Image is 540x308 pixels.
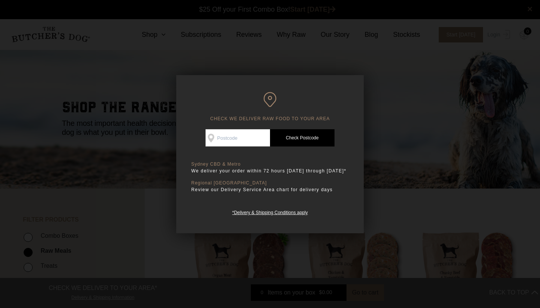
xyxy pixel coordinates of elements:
[191,180,349,186] p: Regional [GEOGRAPHIC_DATA]
[191,186,349,193] p: Review our Delivery Service Area chart for delivery days
[232,208,307,215] a: *Delivery & Shipping Conditions apply
[270,129,334,146] a: Check Postcode
[191,167,349,175] p: We deliver your order within 72 hours [DATE] through [DATE]*
[191,162,349,167] p: Sydney CBD & Metro
[205,129,270,146] input: Postcode
[191,92,349,122] h6: CHECK WE DELIVER RAW FOOD TO YOUR AREA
